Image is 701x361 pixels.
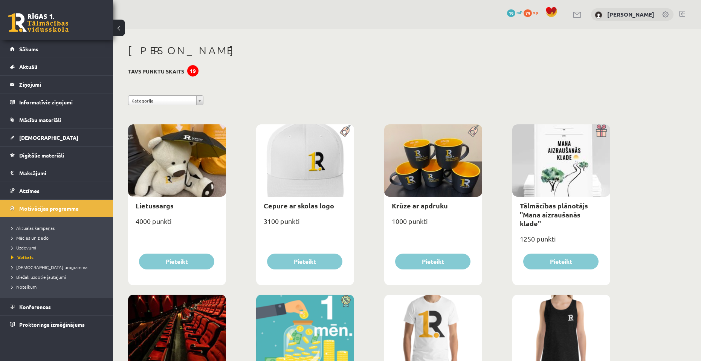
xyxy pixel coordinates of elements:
[10,40,104,58] a: Sākums
[10,147,104,164] a: Digitālie materiāli
[11,274,66,280] span: Biežāk uzdotie jautājumi
[11,244,105,251] a: Uzdevumi
[11,284,38,290] span: Noteikumi
[10,182,104,199] a: Atzīmes
[131,96,193,106] span: Kategorija
[19,134,78,141] span: [DEMOGRAPHIC_DATA]
[512,233,610,251] div: 1250 punkti
[524,9,532,17] span: 79
[19,164,104,182] legend: Maksājumi
[516,9,522,15] span: mP
[520,201,588,228] a: Tālmācības plānotājs "Mana aizraušanās klade"
[392,201,448,210] a: Krūze ar apdruku
[11,225,55,231] span: Aktuālās kampaņas
[19,187,40,194] span: Atzīmes
[136,201,174,210] a: Lietussargs
[595,11,602,19] img: Kristaps Zomerfelds
[337,295,354,307] img: Atlaide
[10,164,104,182] a: Maksājumi
[19,321,85,328] span: Proktoringa izmēģinājums
[10,58,104,75] a: Aktuāli
[337,124,354,137] img: Populāra prece
[19,93,104,111] legend: Informatīvie ziņojumi
[10,93,104,111] a: Informatīvie ziņojumi
[11,283,105,290] a: Noteikumi
[11,254,105,261] a: Veikals
[19,63,37,70] span: Aktuāli
[384,215,482,234] div: 1000 punkti
[507,9,515,17] span: 19
[11,264,87,270] span: [DEMOGRAPHIC_DATA] programma
[10,76,104,93] a: Ziņojumi
[10,111,104,128] a: Mācību materiāli
[19,76,104,93] legend: Ziņojumi
[11,234,105,241] a: Mācies un ziedo
[507,9,522,15] a: 19 mP
[395,254,470,269] button: Pieteikt
[10,200,104,217] a: Motivācijas programma
[11,254,34,260] span: Veikals
[264,201,334,210] a: Cepure ar skolas logo
[8,13,69,32] a: Rīgas 1. Tālmācības vidusskola
[139,254,214,269] button: Pieteikt
[10,298,104,315] a: Konferences
[19,116,61,123] span: Mācību materiāli
[10,129,104,146] a: [DEMOGRAPHIC_DATA]
[256,215,354,234] div: 3100 punkti
[19,205,79,212] span: Motivācijas programma
[465,124,482,137] img: Populāra prece
[11,245,36,251] span: Uzdevumi
[11,264,105,271] a: [DEMOGRAPHIC_DATA] programma
[128,215,226,234] div: 4000 punkti
[128,95,203,105] a: Kategorija
[533,9,538,15] span: xp
[524,9,542,15] a: 79 xp
[19,303,51,310] span: Konferences
[128,68,184,75] h3: Tavs punktu skaits
[593,124,610,137] img: Dāvana ar pārsteigumu
[11,235,49,241] span: Mācies un ziedo
[10,316,104,333] a: Proktoringa izmēģinājums
[128,44,610,57] h1: [PERSON_NAME]
[11,274,105,280] a: Biežāk uzdotie jautājumi
[187,65,199,76] div: 19
[19,46,38,52] span: Sākums
[11,225,105,231] a: Aktuālās kampaņas
[267,254,342,269] button: Pieteikt
[523,254,599,269] button: Pieteikt
[19,152,64,159] span: Digitālie materiāli
[607,11,654,18] a: [PERSON_NAME]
